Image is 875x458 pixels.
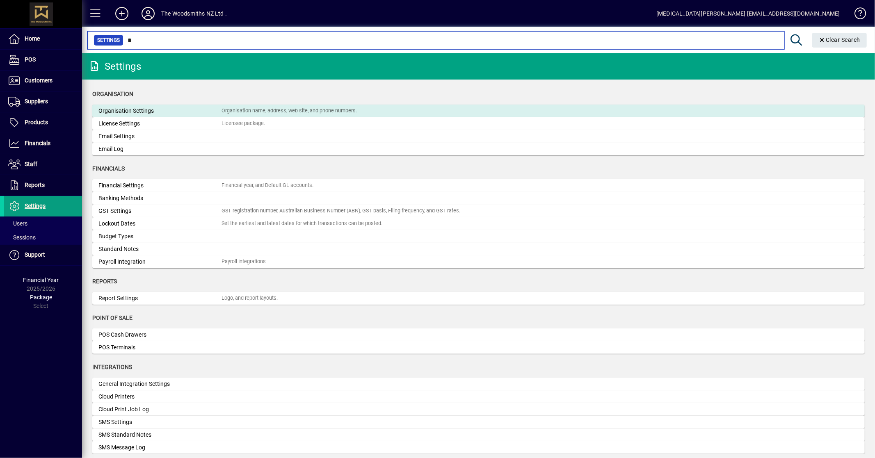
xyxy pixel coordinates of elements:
a: POS Cash Drawers [92,328,865,341]
button: Clear [812,33,867,48]
span: Users [8,220,27,227]
a: Financial SettingsFinancial year, and Default GL accounts. [92,179,865,192]
span: POS [25,56,36,63]
a: Customers [4,71,82,91]
a: Staff [4,154,82,175]
div: Payroll Integrations [222,258,266,266]
div: Cloud Print Job Log [98,405,222,414]
span: Customers [25,77,53,84]
span: Financial Year [23,277,59,283]
span: Settings [97,36,120,44]
div: Logo, and report layouts. [222,294,278,302]
div: License Settings [98,119,222,128]
div: POS Cash Drawers [98,330,222,339]
span: Integrations [92,364,132,370]
a: Cloud Printers [92,390,865,403]
a: Users [4,216,82,230]
div: SMS Standard Notes [98,431,222,439]
a: SMS Message Log [92,441,865,454]
span: Products [25,119,48,125]
button: Add [109,6,135,21]
div: Settings [88,60,141,73]
a: Report SettingsLogo, and report layouts. [92,292,865,305]
span: Support [25,251,45,258]
a: Budget Types [92,230,865,243]
span: Organisation [92,91,133,97]
div: [MEDICAL_DATA][PERSON_NAME] [EMAIL_ADDRESS][DOMAIN_NAME] [656,7,840,20]
a: Email Log [92,143,865,155]
a: Cloud Print Job Log [92,403,865,416]
a: Organisation SettingsOrganisation name, address, web site, and phone numbers. [92,105,865,117]
span: Financials [92,165,125,172]
a: Home [4,29,82,49]
a: Suppliers [4,91,82,112]
span: Package [30,294,52,301]
a: GST SettingsGST registration number, Australian Business Number (ABN), GST basis, Filing frequenc... [92,205,865,217]
div: General Integration Settings [98,380,222,388]
a: POS Terminals [92,341,865,354]
span: Reports [92,278,117,285]
a: Knowledge Base [848,2,865,28]
a: General Integration Settings [92,378,865,390]
a: Products [4,112,82,133]
div: Email Settings [98,132,222,141]
div: Licensee package. [222,120,265,128]
a: Email Settings [92,130,865,143]
span: Financials [25,140,50,146]
div: SMS Settings [98,418,222,426]
div: Organisation Settings [98,107,222,115]
div: GST registration number, Australian Business Number (ABN), GST basis, Filing frequency, and GST r... [222,207,460,215]
div: Set the earliest and latest dates for which transactions can be posted. [222,220,382,228]
span: Sessions [8,234,36,241]
a: Reports [4,175,82,196]
span: Clear Search [819,36,861,43]
a: SMS Settings [92,416,865,428]
span: Staff [25,161,37,167]
button: Profile [135,6,161,21]
div: Payroll Integration [98,257,222,266]
span: Settings [25,203,46,209]
div: Financial year, and Default GL accounts. [222,182,313,189]
a: Financials [4,133,82,154]
div: Banking Methods [98,194,222,203]
a: Lockout DatesSet the earliest and latest dates for which transactions can be posted. [92,217,865,230]
span: Suppliers [25,98,48,105]
div: The Woodsmiths NZ Ltd . [161,7,227,20]
span: Point of Sale [92,314,133,321]
div: Email Log [98,145,222,153]
a: Payroll IntegrationPayroll Integrations [92,255,865,268]
a: Support [4,245,82,265]
a: Standard Notes [92,243,865,255]
span: Home [25,35,40,42]
a: License SettingsLicensee package. [92,117,865,130]
div: Standard Notes [98,245,222,253]
a: Sessions [4,230,82,244]
div: Cloud Printers [98,392,222,401]
div: Report Settings [98,294,222,303]
div: POS Terminals [98,343,222,352]
a: POS [4,50,82,70]
div: Lockout Dates [98,219,222,228]
span: Reports [25,182,45,188]
div: GST Settings [98,207,222,215]
a: Banking Methods [92,192,865,205]
div: Financial Settings [98,181,222,190]
a: SMS Standard Notes [92,428,865,441]
div: SMS Message Log [98,443,222,452]
div: Budget Types [98,232,222,241]
div: Organisation name, address, web site, and phone numbers. [222,107,357,115]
